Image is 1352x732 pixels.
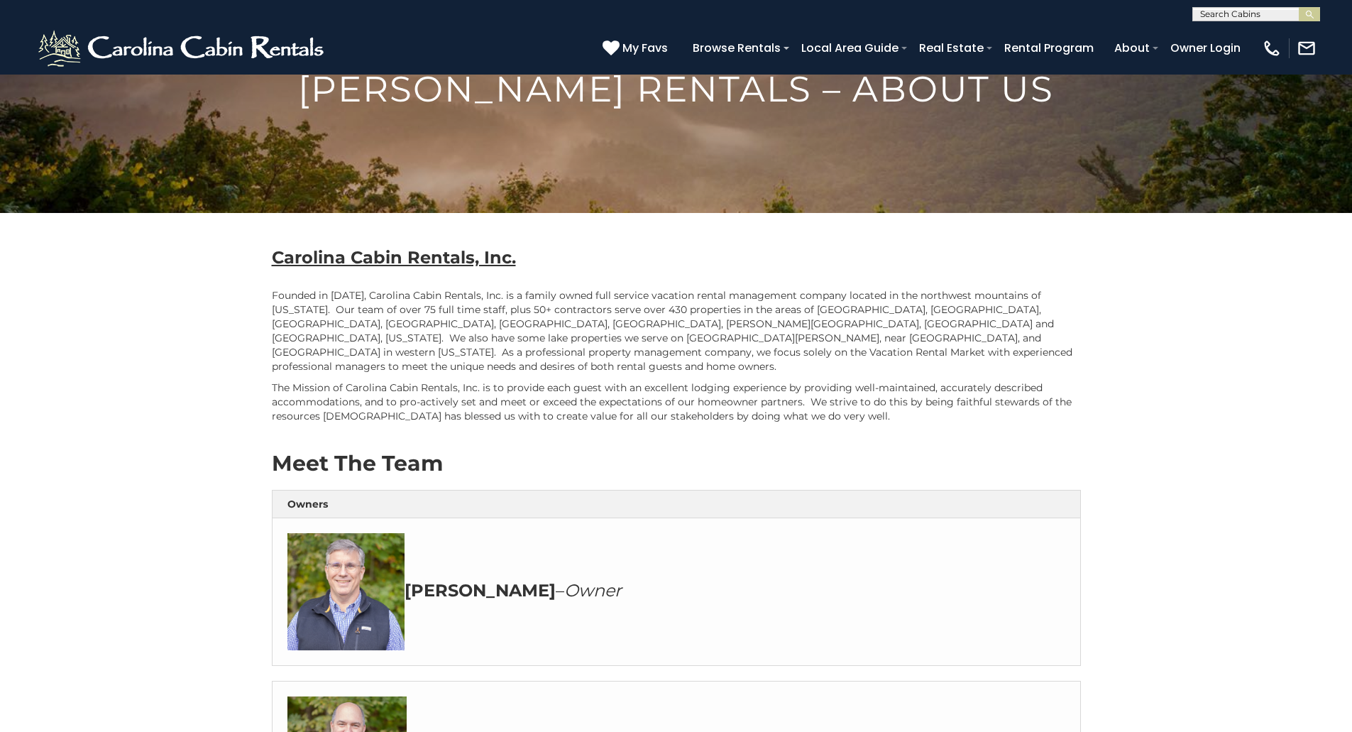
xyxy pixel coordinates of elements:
[686,35,788,60] a: Browse Rentals
[35,27,330,70] img: White-1-2.png
[272,450,443,476] strong: Meet The Team
[1262,38,1282,58] img: phone-regular-white.png
[912,35,991,60] a: Real Estate
[1297,38,1317,58] img: mail-regular-white.png
[603,39,671,58] a: My Favs
[272,247,516,268] b: Carolina Cabin Rentals, Inc.
[1163,35,1248,60] a: Owner Login
[405,580,556,601] strong: [PERSON_NAME]
[287,533,1065,650] h3: –
[287,498,328,510] strong: Owners
[794,35,906,60] a: Local Area Guide
[1107,35,1157,60] a: About
[997,35,1101,60] a: Rental Program
[622,39,668,57] span: My Favs
[272,381,1081,423] p: The Mission of Carolina Cabin Rentals, Inc. is to provide each guest with an excellent lodging ex...
[564,580,622,601] em: Owner
[272,288,1081,373] p: Founded in [DATE], Carolina Cabin Rentals, Inc. is a family owned full service vacation rental ma...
